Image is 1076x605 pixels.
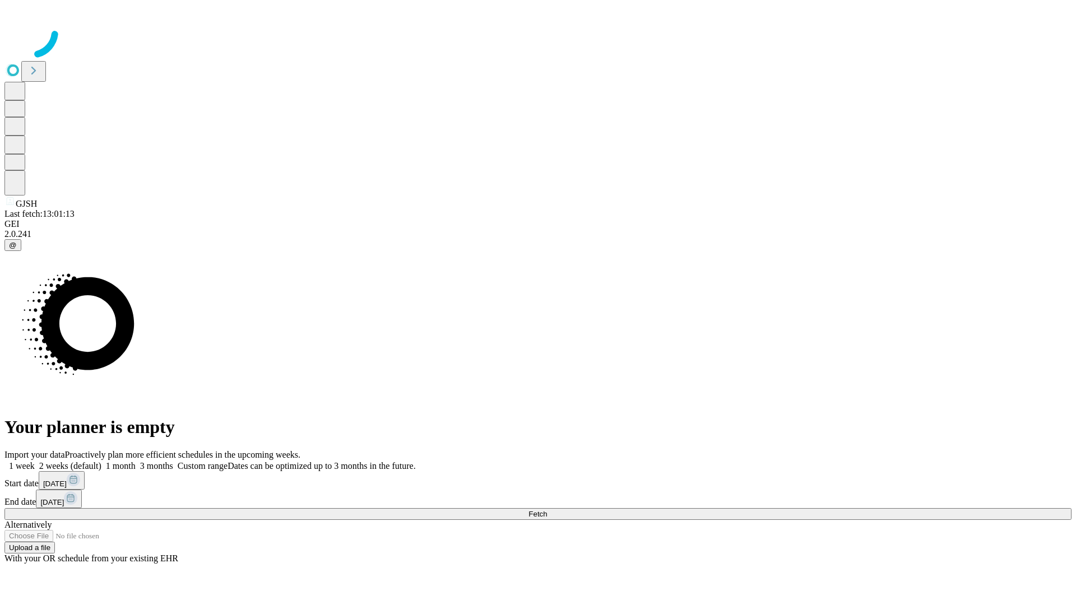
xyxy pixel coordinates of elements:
[4,450,65,459] span: Import your data
[4,471,1072,490] div: Start date
[4,490,1072,508] div: End date
[39,471,85,490] button: [DATE]
[178,461,228,471] span: Custom range
[140,461,173,471] span: 3 months
[39,461,101,471] span: 2 weeks (default)
[43,480,67,488] span: [DATE]
[4,219,1072,229] div: GEI
[65,450,300,459] span: Proactively plan more efficient schedules in the upcoming weeks.
[4,508,1072,520] button: Fetch
[40,498,64,506] span: [DATE]
[4,553,178,563] span: With your OR schedule from your existing EHR
[9,241,17,249] span: @
[228,461,415,471] span: Dates can be optimized up to 3 months in the future.
[9,461,35,471] span: 1 week
[4,542,55,553] button: Upload a file
[16,199,37,208] span: GJSH
[4,209,75,218] span: Last fetch: 13:01:13
[4,417,1072,438] h1: Your planner is empty
[4,229,1072,239] div: 2.0.241
[4,520,52,529] span: Alternatively
[528,510,547,518] span: Fetch
[4,239,21,251] button: @
[36,490,82,508] button: [DATE]
[106,461,136,471] span: 1 month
